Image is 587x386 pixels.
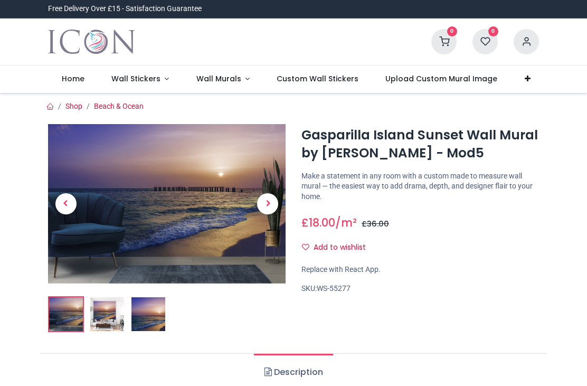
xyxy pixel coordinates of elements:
iframe: Customer reviews powered by Trustpilot [317,4,539,14]
span: Next [257,193,278,214]
sup: 0 [447,26,457,36]
i: Add to wishlist [302,243,309,251]
img: WS-55277-02 [90,297,124,331]
div: SKU: [301,284,539,294]
span: Home [62,73,84,84]
span: Wall Stickers [111,73,160,84]
span: 36.00 [367,219,389,229]
sup: 0 [488,26,498,36]
img: WS-55277-03 [131,297,165,331]
a: Logo of Icon Wall Stickers [48,27,135,57]
button: Add to wishlistAdd to wishlist [301,239,375,257]
a: 0 [431,37,457,45]
span: Previous [55,193,77,214]
span: £ [362,219,389,229]
a: Wall Stickers [98,65,183,93]
span: £ [301,215,335,230]
a: Beach & Ocean [94,102,144,110]
img: Icon Wall Stickers [48,27,135,57]
a: Wall Murals [183,65,263,93]
span: Wall Murals [196,73,241,84]
div: Free Delivery Over £15 - Satisfaction Guarantee [48,4,202,14]
a: Next [250,148,286,259]
p: Make a statement in any room with a custom made to measure wall mural — the easiest way to add dr... [301,171,539,202]
h1: Gasparilla Island Sunset Wall Mural by [PERSON_NAME] - Mod5 [301,126,539,163]
a: Shop [65,102,82,110]
span: 18.00 [309,215,335,230]
a: 0 [472,37,498,45]
span: /m² [335,215,357,230]
div: Replace with React App. [301,265,539,275]
span: Upload Custom Mural Image [385,73,497,84]
img: Gasparilla Island Sunset Wall Mural by Melanie Viola - Mod5 [48,124,286,283]
img: Gasparilla Island Sunset Wall Mural by Melanie Viola - Mod5 [49,297,83,331]
a: Previous [48,148,84,259]
span: Custom Wall Stickers [277,73,358,84]
span: WS-55277 [317,284,351,293]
